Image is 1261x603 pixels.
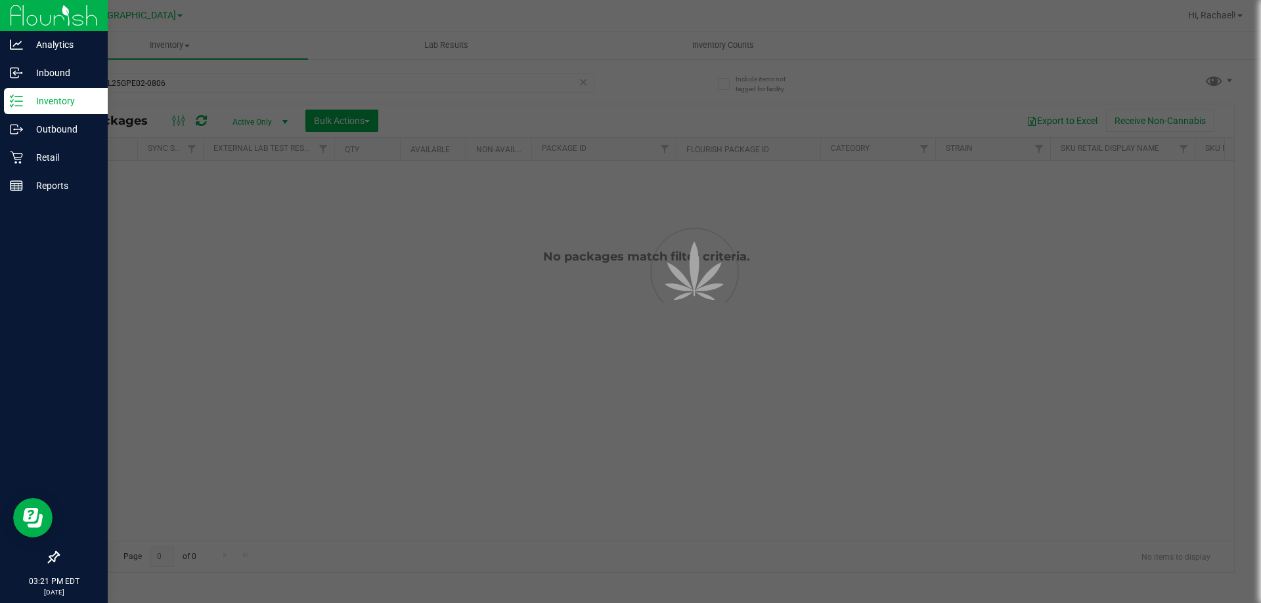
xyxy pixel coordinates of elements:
inline-svg: Inbound [10,66,23,79]
inline-svg: Analytics [10,38,23,51]
p: 03:21 PM EDT [6,575,102,587]
p: [DATE] [6,587,102,597]
p: Analytics [23,37,102,52]
p: Reports [23,178,102,194]
inline-svg: Outbound [10,123,23,136]
inline-svg: Inventory [10,94,23,108]
inline-svg: Reports [10,179,23,192]
p: Outbound [23,121,102,137]
p: Inbound [23,65,102,81]
p: Inventory [23,93,102,109]
iframe: Resource center [13,498,53,537]
inline-svg: Retail [10,151,23,164]
p: Retail [23,150,102,165]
